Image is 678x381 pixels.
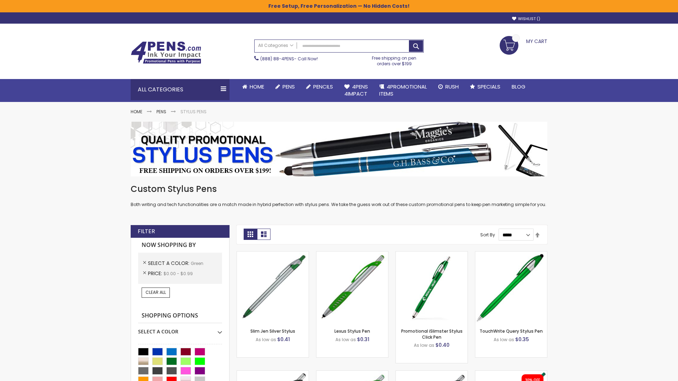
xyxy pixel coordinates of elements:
[433,79,464,95] a: Rush
[335,337,356,343] span: As low as
[180,109,207,115] strong: Stylus Pens
[244,229,257,240] strong: Grid
[256,337,276,343] span: As low as
[475,252,547,323] img: TouchWrite Query Stylus Pen-Green
[344,83,368,97] span: 4Pens 4impact
[494,337,514,343] span: As low as
[131,109,142,115] a: Home
[365,53,424,67] div: Free shipping on pen orders over $199
[237,370,309,376] a: Boston Stylus Pen-Green
[260,56,318,62] span: - Call Now!
[316,370,388,376] a: Boston Silver Stylus Pen-Green
[237,251,309,257] a: Slim Jen Silver Stylus-Green
[334,328,370,334] a: Lexus Stylus Pen
[260,56,294,62] a: (888) 88-4PENS
[148,270,163,277] span: Price
[301,79,339,95] a: Pencils
[131,79,230,100] div: All Categories
[316,252,388,323] img: Lexus Stylus Pen-Green
[475,370,547,376] a: iSlimster II - Full Color-Green
[138,308,222,323] strong: Shopping Options
[270,79,301,95] a: Pens
[131,183,547,195] h1: Custom Stylus Pens
[138,238,222,253] strong: Now Shopping by
[339,79,374,102] a: 4Pens4impact
[374,79,433,102] a: 4PROMOTIONALITEMS
[148,260,191,267] span: Select A Color
[512,16,540,22] a: Wishlist
[475,251,547,257] a: TouchWrite Query Stylus Pen-Green
[282,83,295,90] span: Pens
[477,83,500,90] span: Specials
[506,79,531,95] a: Blog
[138,323,222,335] div: Select A Color
[396,251,468,257] a: Promotional iSlimster Stylus Click Pen-Green
[401,328,463,340] a: Promotional iSlimster Stylus Click Pen
[237,79,270,95] a: Home
[379,83,427,97] span: 4PROMOTIONAL ITEMS
[515,336,529,343] span: $0.35
[480,328,543,334] a: TouchWrite Query Stylus Pen
[250,328,295,334] a: Slim Jen Silver Stylus
[414,342,434,348] span: As low as
[480,232,495,238] label: Sort By
[316,251,388,257] a: Lexus Stylus Pen-Green
[445,83,459,90] span: Rush
[163,271,193,277] span: $0.00 - $0.99
[131,122,547,176] img: Stylus Pens
[277,336,290,343] span: $0.41
[142,288,170,297] a: Clear All
[138,228,155,235] strong: Filter
[512,83,525,90] span: Blog
[191,260,203,266] span: Green
[464,79,506,95] a: Specials
[435,341,450,349] span: $0.40
[156,109,166,115] a: Pens
[131,183,547,208] div: Both writing and tech functionalities are a match made in hybrid perfection with stylus pens. We ...
[237,252,309,323] img: Slim Jen Silver Stylus-Green
[255,40,297,52] a: All Categories
[313,83,333,90] span: Pencils
[357,336,369,343] span: $0.31
[258,43,293,48] span: All Categories
[145,289,166,295] span: Clear All
[396,370,468,376] a: Lexus Metallic Stylus Pen-Green
[396,252,468,323] img: Promotional iSlimster Stylus Click Pen-Green
[250,83,264,90] span: Home
[131,41,201,64] img: 4Pens Custom Pens and Promotional Products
